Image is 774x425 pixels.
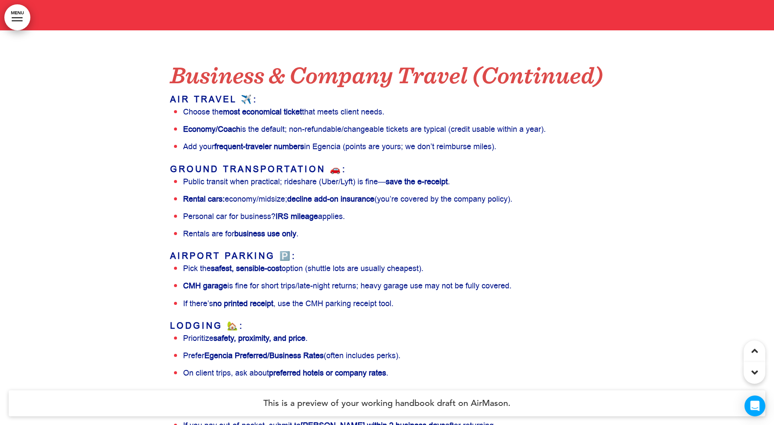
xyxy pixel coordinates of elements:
strong: most economical ticket [223,107,302,117]
span: On client trips, ask about . [183,368,388,378]
span: Airport Parking 🅿️: [170,250,296,262]
strong: no printed receipt [213,298,273,309]
strong: CMH garage [183,281,227,291]
span: EXPENSES & RAMP 💰: [170,389,298,401]
span: Rentals are for . [183,229,298,239]
span: Prioritize . [183,333,308,343]
span: Business & Company Travel (Continued) [170,60,603,89]
strong: decline add-on insurance [287,194,374,204]
strong: Egencia Preferred/Business Rates [204,350,324,361]
strong: safety, proximity, and price [213,333,305,343]
a: MENU [4,4,30,30]
div: Open Intercom Messenger [744,396,765,416]
strong: Economy/Coach [183,124,240,134]
span: is fine for short trips/late-night returns; heavy garage use may not be fully covered. [183,281,512,291]
span: Prefer (often includes perks). [183,350,400,361]
strong: frequent-traveler numbers [214,141,304,152]
span: LODGING 🏡: [170,320,244,332]
span: Personal car for business? applies. [183,211,345,222]
span: Choose the that meets client needs. [183,107,384,117]
span: Air Travel ✈️: [170,94,258,105]
span: Add your in Egencia (points are yours; we don’t reimburse miles). [183,141,496,152]
strong: business use only [234,229,296,239]
strong: IRS mileage [275,211,318,222]
strong: safest, sensible-cost [211,263,282,274]
span: Ground Transportation 🚗: [170,163,347,175]
strong: save the e-receipt [386,177,448,187]
span: is the default; non-refundable/changeable tickets are typical (credit usable within a year). [183,124,546,134]
span: Pick the option (shuttle lots are usually cheapest). [183,263,423,274]
strong: Rental cars: [183,194,225,204]
span: Public transit when practical; rideshare (Uber/Lyft) is fine— . [183,177,450,187]
span: If there’s , use the CMH parking receipt tool. [183,298,394,309]
span: economy/midsize; (you’re covered by the company policy). [183,194,512,204]
h4: This is a preview of your working handbook draft on AirMason. [9,390,765,416]
strong: preferred hotels or company rates [269,368,386,378]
